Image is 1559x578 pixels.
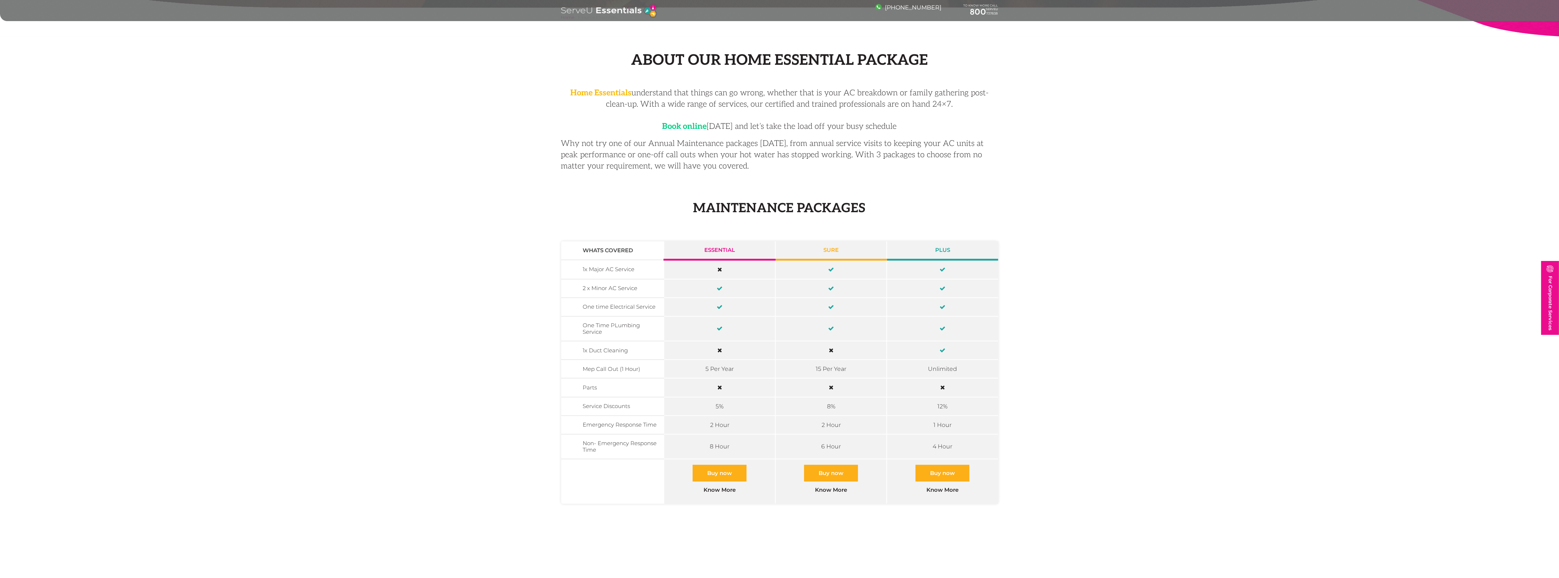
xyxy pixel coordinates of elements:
[664,416,775,434] td: 2 Hour
[875,4,942,11] a: [PHONE_NUMBER]
[664,360,775,378] td: 5 Per Year
[561,397,664,416] td: Service Discounts
[561,416,664,434] td: Emergency Response Time
[804,465,858,482] a: Buy now
[561,138,998,171] p: Why not try one of our Annual Maintenance packages [DATE], from annual service visits to keeping ...
[664,397,775,416] td: 5%
[887,241,998,260] th: Plus
[964,7,998,17] a: 800737838
[887,397,998,416] td: 12%
[800,482,862,498] a: Know More
[561,241,664,260] th: Whats covered
[887,360,998,378] td: Unlimited
[887,434,998,459] td: 4 Hour
[964,4,998,17] div: TO KNOW MORE CALL SERVEU
[561,378,664,397] td: Parts
[561,298,664,316] td: One time Electrical Service
[561,87,998,132] p: understand that things can go wrong, whether that is your AC breakdown or family gathering post-c...
[662,122,707,131] strong: Book online
[561,434,664,459] td: Non- Emergency Response Time
[561,260,664,279] td: 1x Major AC Service
[775,241,887,260] th: Sure
[689,482,750,498] a: Know More
[875,4,882,10] img: image
[561,52,998,69] h2: About our Home Essential Package
[561,4,657,17] img: logo
[561,201,998,216] h2: Maintenance Packages
[1541,261,1559,335] a: For Corporate Services
[775,360,887,378] td: 15 Per Year
[916,465,969,482] a: Buy now
[664,241,775,260] th: Essential
[1547,265,1554,272] img: image
[664,434,775,459] td: 8 Hour
[775,434,887,459] td: 6 Hour
[912,482,973,498] a: Know More
[970,7,987,17] span: 800
[887,416,998,434] td: 1 Hour
[561,279,664,298] td: 2 x Minor AC Service
[561,316,664,341] td: One Time PLumbing Service
[775,397,887,416] td: 8%
[570,88,631,98] strong: Home Essentials
[693,465,747,482] a: Buy now
[775,416,887,434] td: 2 Hour
[561,360,664,378] td: Mep Call Out (1 Hour)
[561,341,664,360] td: 1x Duct Cleaning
